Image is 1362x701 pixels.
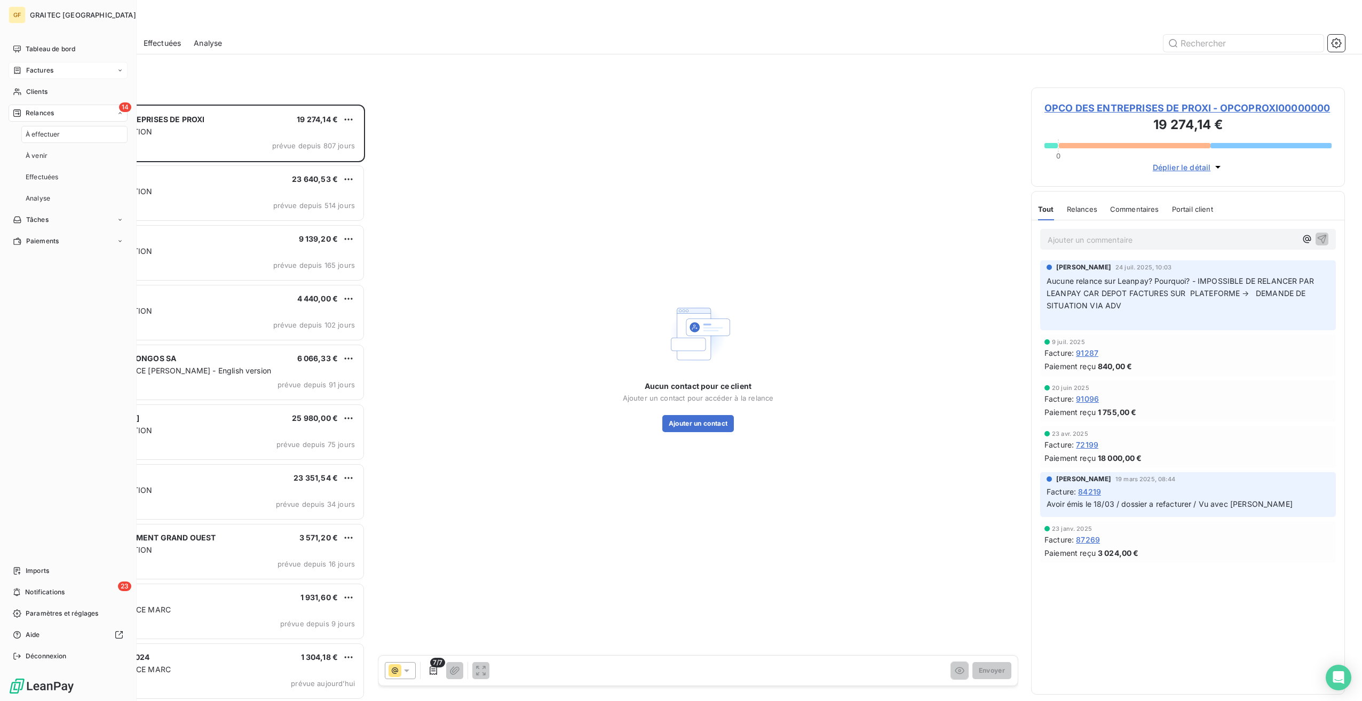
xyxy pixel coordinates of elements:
span: 14 [119,102,131,112]
span: Aucun contact pour ce client [645,381,751,392]
span: Portail client [1172,205,1213,213]
span: Analyse [26,194,50,203]
h3: 19 274,14 € [1044,115,1332,137]
span: prévue depuis 91 jours [278,380,355,389]
span: 72199 [1076,439,1098,450]
span: prévue depuis 16 jours [278,560,355,568]
span: Paiements [26,236,59,246]
span: 0 [1056,152,1060,160]
span: [PERSON_NAME] [1056,262,1111,272]
span: Notifications [25,587,65,597]
span: Facture : [1044,534,1074,545]
span: 3 024,00 € [1098,547,1139,559]
span: Aucune relance sur Leanpay? Pourquoi? - IMPOSSIBLE DE RELANCER PAR LEANPAY CAR DEPOT FACTURES SUR... [1047,276,1316,310]
span: 91287 [1076,347,1098,359]
span: Paramètres et réglages [26,609,98,618]
span: Facture : [1047,486,1076,497]
div: grid [51,105,365,701]
span: Relances [26,108,54,118]
span: [PERSON_NAME] [1056,474,1111,484]
span: OPCO DES ENTREPRISES DE PROXI - OPCOPROXI00000000 [1044,101,1332,115]
span: Avoir émis le 18/03 / dossier a refacturer / Vu avec [PERSON_NAME] [1047,499,1293,508]
span: GRAITEC [GEOGRAPHIC_DATA] [30,11,136,19]
span: Aide [26,630,40,640]
span: Commentaires [1110,205,1159,213]
span: 19 mars 2025, 08:44 [1115,476,1175,482]
span: 84219 [1078,486,1101,497]
span: Factures [26,66,53,75]
span: prévue depuis 807 jours [272,141,355,150]
span: prévue depuis 9 jours [280,619,355,628]
span: 1 755,00 € [1098,407,1137,418]
span: Imports [26,566,49,576]
span: Facture : [1044,347,1074,359]
span: Déplier le détail [1153,162,1211,173]
span: 6 066,33 € [297,354,338,363]
button: Ajouter un contact [662,415,734,432]
span: Analyse [194,38,222,49]
span: OPCO DES ENTREPRISES DE PROXI [75,115,204,124]
span: 23 [118,581,131,591]
span: Paiement reçu [1044,361,1096,372]
span: BOUYGUES BATIMENT GRAND OUEST [75,533,216,542]
span: 1 931,60 € [300,593,338,602]
span: Paiement reçu [1044,407,1096,418]
span: 25 980,00 € [292,413,338,423]
span: Tableau de bord [26,44,75,54]
span: Paiement reçu [1044,547,1096,559]
span: 7/7 [430,658,445,667]
span: Tâches [26,215,49,225]
span: PLAN DE RELANCE [PERSON_NAME] - English version [76,366,271,375]
span: Facture : [1044,439,1074,450]
span: Tout [1038,205,1054,213]
span: 9 juil. 2025 [1052,339,1085,345]
a: Aide [9,626,128,643]
span: 24 juil. 2025, 10:03 [1115,264,1171,270]
span: prévue depuis 75 jours [276,440,355,449]
span: Relances [1067,205,1097,213]
span: 3 571,20 € [299,533,338,542]
span: Ajouter un contact pour accéder à la relance [623,394,774,402]
span: 4 440,00 € [297,294,338,303]
span: 91096 [1076,393,1099,404]
div: GF [9,6,26,23]
span: 19 274,14 € [297,115,338,124]
span: 23 351,54 € [294,473,338,482]
span: prévue depuis 34 jours [276,500,355,508]
span: prévue depuis 165 jours [273,261,355,269]
span: 18 000,00 € [1098,452,1142,464]
span: prévue depuis 102 jours [273,321,355,329]
span: Paiement reçu [1044,452,1096,464]
span: Effectuées [144,38,181,49]
span: prévue aujourd’hui [291,679,355,688]
span: 1 304,18 € [301,652,338,662]
span: Clients [26,87,47,97]
span: À effectuer [26,130,60,139]
button: Envoyer [972,662,1011,679]
div: Open Intercom Messenger [1326,665,1351,690]
span: Effectuées [26,172,59,182]
span: 23 640,53 € [292,174,338,184]
input: Rechercher [1163,35,1324,52]
button: Déplier le détail [1150,161,1227,173]
span: 23 janv. 2025 [1052,525,1092,532]
img: Empty state [664,300,732,368]
span: 20 juin 2025 [1052,385,1089,391]
span: Facture : [1044,393,1074,404]
span: 23 avr. 2025 [1052,431,1088,437]
span: 840,00 € [1098,361,1132,372]
span: 9 139,20 € [299,234,338,243]
span: prévue depuis 514 jours [273,201,355,210]
img: Logo LeanPay [9,678,75,695]
span: Déconnexion [26,651,67,661]
span: À venir [26,151,47,161]
span: 87269 [1076,534,1100,545]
